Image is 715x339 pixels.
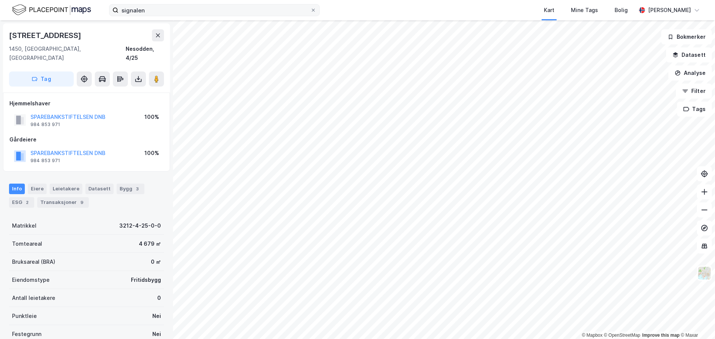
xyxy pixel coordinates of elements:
[666,47,712,62] button: Datasett
[12,3,91,17] img: logo.f888ab2527a4732fd821a326f86c7f29.svg
[144,112,159,122] div: 100%
[12,221,36,230] div: Matrikkel
[24,199,31,206] div: 2
[642,333,680,338] a: Improve this map
[12,239,42,248] div: Tomteareal
[119,221,161,230] div: 3212-4-25-0-0
[12,275,50,284] div: Eiendomstype
[117,184,144,194] div: Bygg
[78,199,86,206] div: 9
[676,84,712,99] button: Filter
[30,122,60,128] div: 984 853 971
[152,312,161,321] div: Nei
[151,257,161,266] div: 0 ㎡
[9,29,83,41] div: [STREET_ADDRESS]
[37,197,89,208] div: Transaksjoner
[85,184,114,194] div: Datasett
[139,239,161,248] div: 4 679 ㎡
[677,102,712,117] button: Tags
[12,330,41,339] div: Festegrunn
[661,29,712,44] button: Bokmerker
[9,135,164,144] div: Gårdeiere
[126,44,164,62] div: Nesodden, 4/25
[12,312,37,321] div: Punktleie
[668,65,712,81] button: Analyse
[9,44,126,62] div: 1450, [GEOGRAPHIC_DATA], [GEOGRAPHIC_DATA]
[677,303,715,339] div: Kontrollprogram for chat
[9,71,74,87] button: Tag
[9,197,34,208] div: ESG
[648,6,691,15] div: [PERSON_NAME]
[152,330,161,339] div: Nei
[118,5,310,16] input: Søk på adresse, matrikkel, gårdeiere, leietakere eller personer
[12,257,55,266] div: Bruksareal (BRA)
[544,6,554,15] div: Kart
[697,266,712,280] img: Z
[615,6,628,15] div: Bolig
[134,185,141,193] div: 3
[677,303,715,339] iframe: Chat Widget
[30,158,60,164] div: 984 853 971
[28,184,47,194] div: Eiere
[131,275,161,284] div: Fritidsbygg
[9,99,164,108] div: Hjemmelshaver
[50,184,82,194] div: Leietakere
[582,333,603,338] a: Mapbox
[604,333,641,338] a: OpenStreetMap
[144,149,159,158] div: 100%
[571,6,598,15] div: Mine Tags
[9,184,25,194] div: Info
[12,293,55,303] div: Antall leietakere
[157,293,161,303] div: 0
